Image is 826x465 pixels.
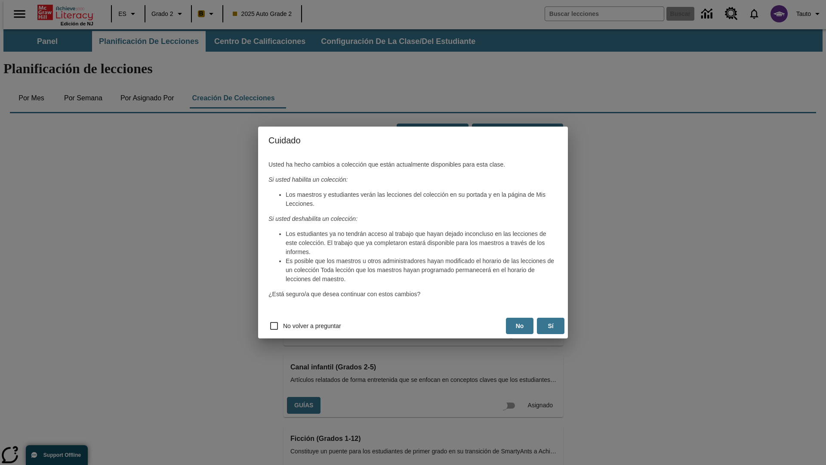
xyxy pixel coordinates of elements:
li: Es posible que los maestros u otros administradores hayan modificado el horario de las lecciones ... [286,257,558,284]
p: Usted ha hecho cambios a colección que están actualmente disponibles para esta clase. [268,160,558,169]
li: Los maestros y estudiantes verán las lecciones del colección en su portada y en la página de Mis ... [286,190,558,208]
em: Si usted habilita un colección: [268,176,348,183]
button: Sí [537,318,564,335]
h4: Cuidado [258,127,568,154]
li: Los estudiantes ya no tendrán acceso al trabajo que hayan dejado inconcluso en las lecciones de e... [286,229,558,257]
p: ¿Está seguro/a que desea continuar con estos cambios? [268,290,558,299]
em: Si usted deshabilita un colección: [268,215,358,222]
span: No volver a preguntar [283,322,341,331]
button: No [506,318,533,335]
